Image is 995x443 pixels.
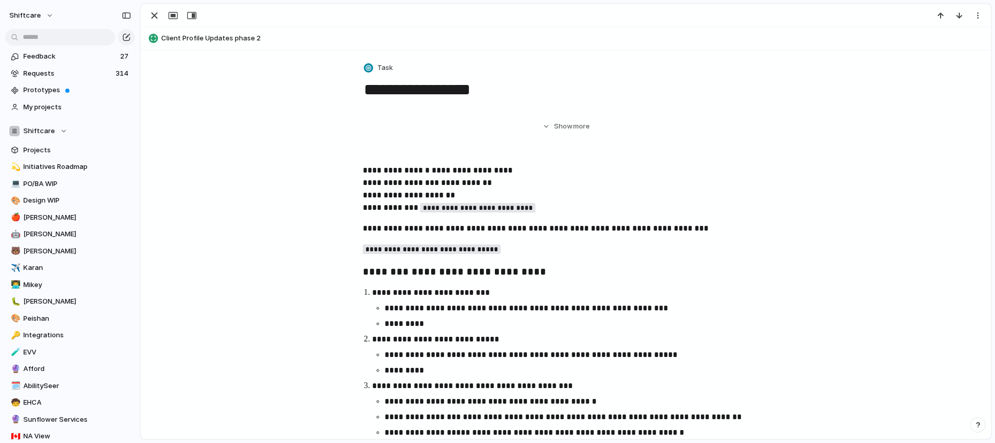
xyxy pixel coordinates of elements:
[23,85,131,95] span: Prototypes
[5,277,135,293] div: 👨‍💻Mikey
[23,381,131,391] span: AbilitySeer
[11,161,18,173] div: 💫
[11,413,18,425] div: 🔮
[5,142,135,158] a: Projects
[11,211,18,223] div: 🍎
[5,159,135,175] a: 💫Initiatives Roadmap
[5,395,135,410] a: 🧒EHCA
[23,280,131,290] span: Mikey
[5,311,135,326] a: 🎨Peishan
[23,162,131,172] span: Initiatives Roadmap
[5,82,135,98] a: Prototypes
[11,346,18,358] div: 🧪
[9,179,20,189] button: 💻
[5,361,135,377] a: 🔮Afford
[9,212,20,223] button: 🍎
[9,10,41,21] span: shiftcare
[23,229,131,239] span: [PERSON_NAME]
[161,33,986,44] span: Client Profile Updates phase 2
[23,397,131,408] span: EHCA
[5,294,135,309] a: 🐛[PERSON_NAME]
[23,415,131,425] span: Sunflower Services
[23,263,131,273] span: Karan
[9,364,20,374] button: 🔮
[9,431,20,441] button: 🇨🇦
[554,121,573,132] span: Show
[5,412,135,427] a: 🔮Sunflower Services
[11,431,18,442] div: 🇨🇦
[9,397,20,408] button: 🧒
[5,210,135,225] a: 🍎[PERSON_NAME]
[9,313,20,324] button: 🎨
[23,296,131,307] span: [PERSON_NAME]
[23,246,131,256] span: [PERSON_NAME]
[23,212,131,223] span: [PERSON_NAME]
[11,178,18,190] div: 💻
[11,228,18,240] div: 🤖
[573,121,590,132] span: more
[23,313,131,324] span: Peishan
[362,61,396,76] button: Task
[9,296,20,307] button: 🐛
[377,63,393,73] span: Task
[11,330,18,341] div: 🔑
[11,245,18,257] div: 🐻
[11,380,18,392] div: 🗓️
[11,296,18,308] div: 🐛
[9,162,20,172] button: 💫
[23,102,131,112] span: My projects
[5,49,135,64] a: Feedback27
[9,347,20,358] button: 🧪
[5,345,135,360] a: 🧪EVV
[23,179,131,189] span: PO/BA WIP
[23,51,117,62] span: Feedback
[23,195,131,206] span: Design WIP
[23,330,131,340] span: Integrations
[146,30,986,47] button: Client Profile Updates phase 2
[5,193,135,208] a: 🎨Design WIP
[5,176,135,192] a: 💻PO/BA WIP
[9,330,20,340] button: 🔑
[5,260,135,276] div: ✈️Karan
[5,327,135,343] a: 🔑Integrations
[11,279,18,291] div: 👨‍💻
[9,229,20,239] button: 🤖
[9,263,20,273] button: ✈️
[5,66,135,81] a: Requests314
[11,312,18,324] div: 🎨
[5,99,135,115] a: My projects
[363,117,769,136] button: Showmore
[5,226,135,242] a: 🤖[PERSON_NAME]
[23,145,131,155] span: Projects
[9,415,20,425] button: 🔮
[116,68,131,79] span: 314
[23,68,112,79] span: Requests
[5,244,135,259] a: 🐻[PERSON_NAME]
[5,378,135,394] a: 🗓️AbilitySeer
[11,397,18,409] div: 🧒
[11,363,18,375] div: 🔮
[11,262,18,274] div: ✈️
[11,195,18,207] div: 🎨
[23,126,55,136] span: Shiftcare
[9,280,20,290] button: 👨‍💻
[23,364,131,374] span: Afford
[9,195,20,206] button: 🎨
[9,246,20,256] button: 🐻
[120,51,131,62] span: 27
[5,123,135,139] button: Shiftcare
[23,431,131,441] span: NA View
